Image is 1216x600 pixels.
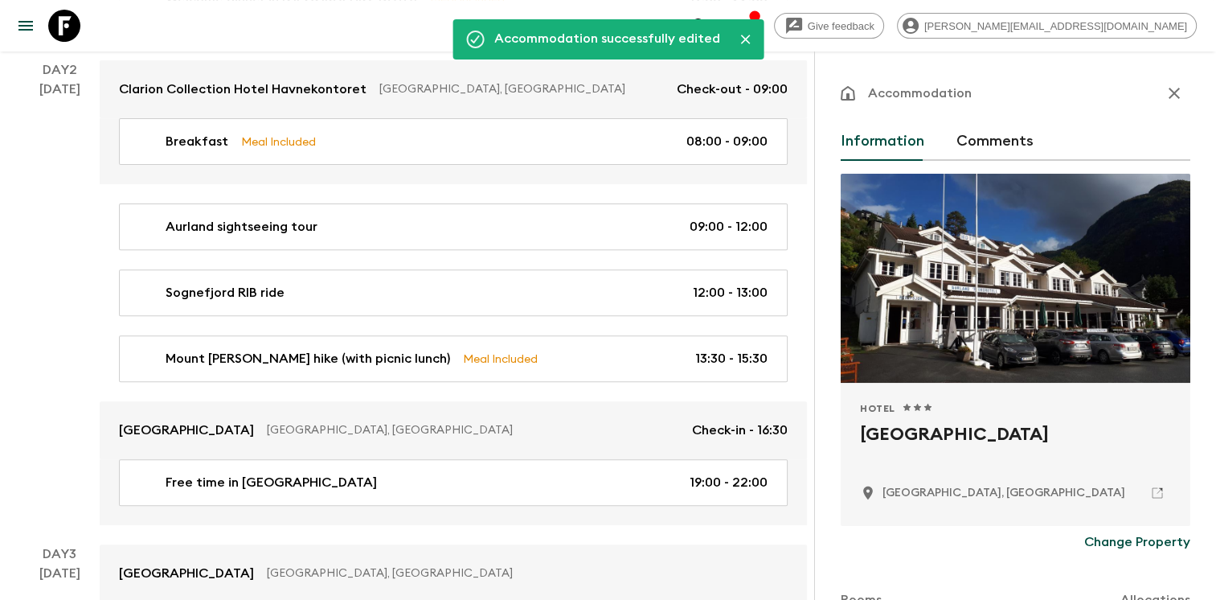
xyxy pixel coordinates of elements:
p: 19:00 - 22:00 [690,473,768,492]
button: Information [841,122,924,161]
p: Sognefjord RIB ride [166,283,285,302]
p: Day 2 [19,60,100,80]
span: [PERSON_NAME][EMAIL_ADDRESS][DOMAIN_NAME] [915,20,1196,32]
a: Clarion Collection Hotel Havnekontoret[GEOGRAPHIC_DATA], [GEOGRAPHIC_DATA]Check-out - 09:00 [100,60,807,118]
p: [GEOGRAPHIC_DATA], [GEOGRAPHIC_DATA] [267,565,775,582]
div: [DATE] [39,80,80,525]
div: Photo of Hotel Aurlandsfjord [841,174,1190,383]
p: [GEOGRAPHIC_DATA] [119,421,254,440]
h2: [GEOGRAPHIC_DATA] [860,421,1171,473]
a: BreakfastMeal Included08:00 - 09:00 [119,118,788,165]
span: Hotel [860,402,895,415]
p: Accommodation [868,84,972,103]
p: Check-out - 09:00 [677,80,788,99]
p: Aurland, Norway [882,485,1125,501]
p: Aurland sightseeing tour [166,217,317,236]
p: Free time in [GEOGRAPHIC_DATA] [166,473,377,492]
p: [GEOGRAPHIC_DATA], [GEOGRAPHIC_DATA] [379,81,664,97]
span: Give feedback [799,20,883,32]
a: Sognefjord RIB ride12:00 - 13:00 [119,269,788,316]
a: Mount [PERSON_NAME] hike (with picnic lunch)Meal Included13:30 - 15:30 [119,335,788,382]
a: [GEOGRAPHIC_DATA][GEOGRAPHIC_DATA], [GEOGRAPHIC_DATA]Check-in - 16:30 [100,401,807,459]
p: Check-in - 16:30 [692,421,788,440]
button: menu [10,10,42,42]
p: 13:30 - 15:30 [695,349,768,368]
p: 09:00 - 12:00 [690,217,768,236]
button: search adventures [684,10,716,42]
div: [PERSON_NAME][EMAIL_ADDRESS][DOMAIN_NAME] [897,13,1197,39]
p: [GEOGRAPHIC_DATA], [GEOGRAPHIC_DATA] [267,422,679,438]
a: Free time in [GEOGRAPHIC_DATA]19:00 - 22:00 [119,459,788,506]
div: Accommodation successfully edited [494,24,720,55]
button: Close [733,27,757,51]
button: Comments [956,122,1034,161]
p: Breakfast [166,132,228,151]
p: Meal Included [463,350,538,368]
a: Aurland sightseeing tour09:00 - 12:00 [119,203,788,250]
p: 08:00 - 09:00 [686,132,768,151]
p: Day 3 [19,545,100,564]
button: Change Property [1084,526,1190,558]
a: Give feedback [774,13,884,39]
p: [GEOGRAPHIC_DATA] [119,564,254,583]
p: Meal Included [241,133,316,150]
p: Clarion Collection Hotel Havnekontoret [119,80,366,99]
p: Mount [PERSON_NAME] hike (with picnic lunch) [166,349,450,368]
p: 12:00 - 13:00 [693,283,768,302]
p: Change Property [1084,532,1190,552]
